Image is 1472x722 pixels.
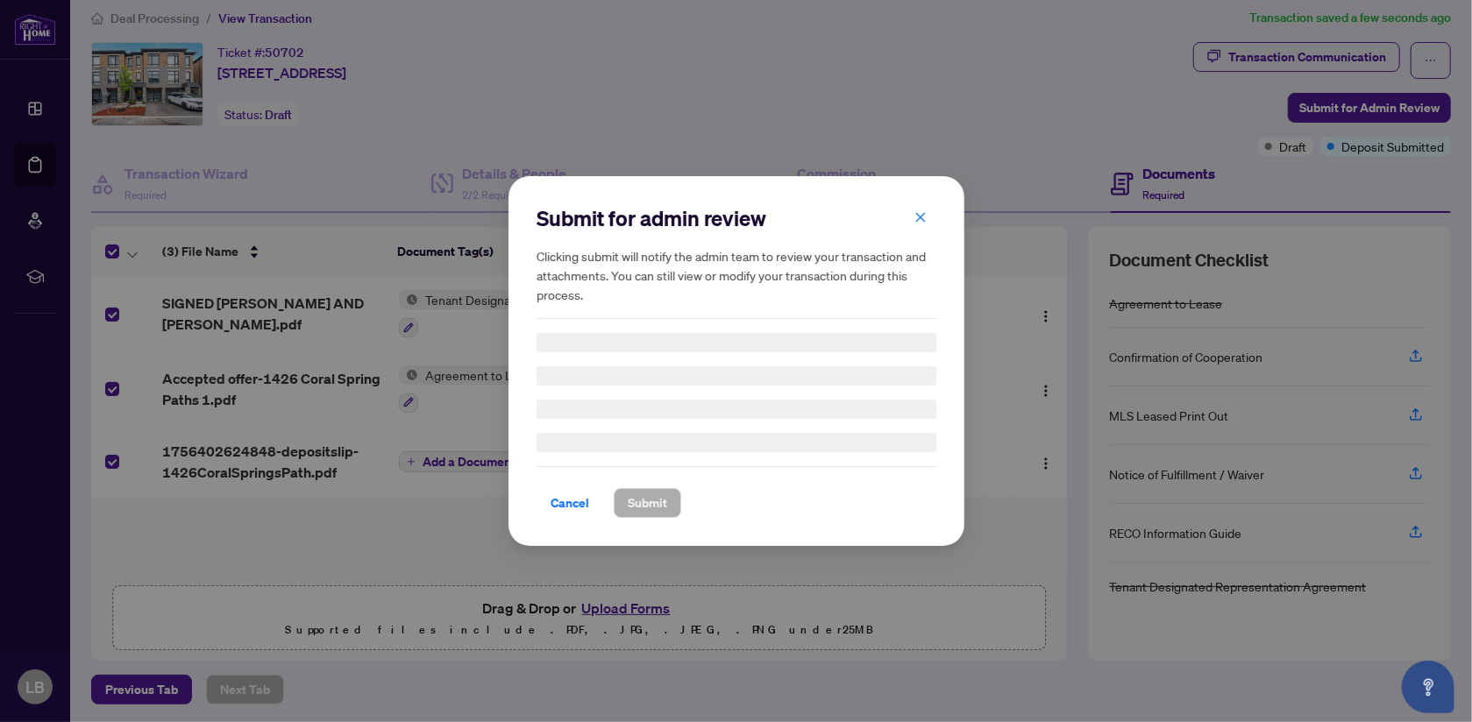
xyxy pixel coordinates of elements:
[614,488,681,518] button: Submit
[914,211,927,223] span: close
[537,246,936,304] h5: Clicking submit will notify the admin team to review your transaction and attachments. You can st...
[537,204,936,232] h2: Submit for admin review
[551,489,589,517] span: Cancel
[1402,661,1454,713] button: Open asap
[537,488,603,518] button: Cancel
